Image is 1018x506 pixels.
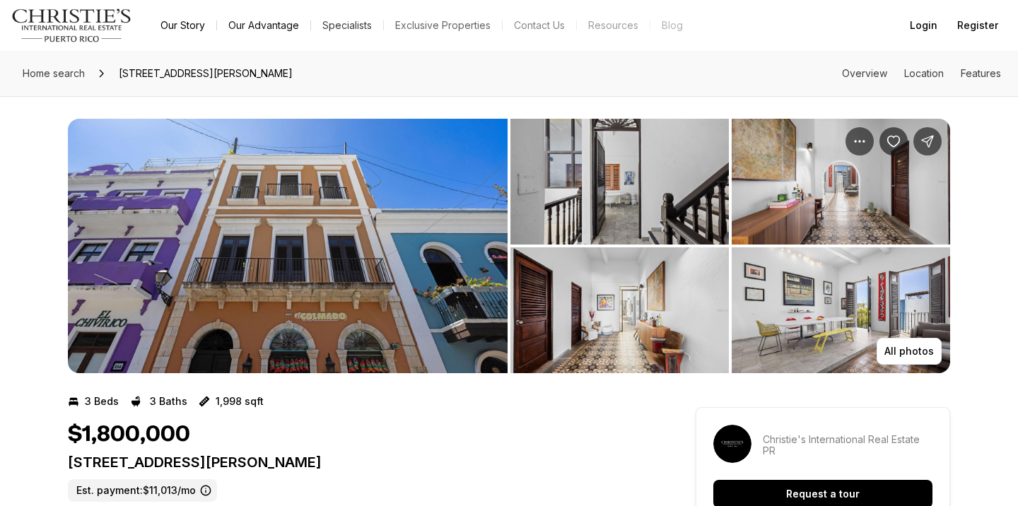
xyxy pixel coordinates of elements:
[68,421,190,448] h1: $1,800,000
[884,346,934,357] p: All photos
[650,16,694,35] a: Blog
[910,20,937,31] span: Login
[879,127,908,155] button: Save Property: 152 SAN SEBASTIAN STREET #PH 3
[503,16,576,35] button: Contact Us
[23,67,85,79] span: Home search
[11,8,132,42] img: logo
[961,67,1001,79] a: Skip to: Features
[217,16,310,35] a: Our Advantage
[763,434,932,457] p: Christie's International Real Estate PR
[68,479,217,502] label: Est. payment: $11,013/mo
[113,62,298,85] span: [STREET_ADDRESS][PERSON_NAME]
[786,488,860,500] p: Request a tour
[842,68,1001,79] nav: Page section menu
[842,67,887,79] a: Skip to: Overview
[150,396,187,407] p: 3 Baths
[732,247,950,373] button: View image gallery
[913,127,942,155] button: Share Property: 152 SAN SEBASTIAN STREET #PH 3
[216,396,264,407] p: 1,998 sqft
[510,119,729,245] button: View image gallery
[384,16,502,35] a: Exclusive Properties
[68,119,508,373] button: View image gallery
[68,119,950,373] div: Listing Photos
[510,119,950,373] li: 2 of 8
[68,119,508,373] li: 1 of 8
[577,16,650,35] a: Resources
[904,67,944,79] a: Skip to: Location
[311,16,383,35] a: Specialists
[510,247,729,373] button: View image gallery
[68,454,645,471] p: [STREET_ADDRESS][PERSON_NAME]
[901,11,946,40] button: Login
[732,119,950,245] button: View image gallery
[149,16,216,35] a: Our Story
[949,11,1007,40] button: Register
[957,20,998,31] span: Register
[17,62,90,85] a: Home search
[846,127,874,155] button: Property options
[877,338,942,365] button: All photos
[85,396,119,407] p: 3 Beds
